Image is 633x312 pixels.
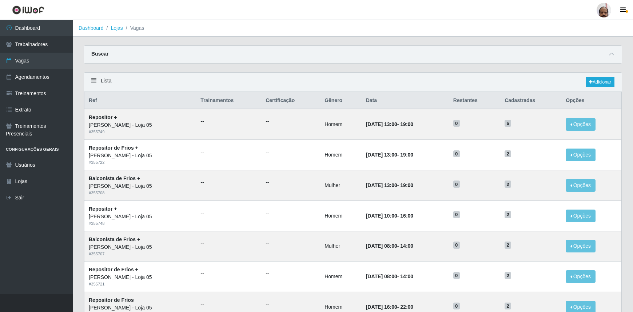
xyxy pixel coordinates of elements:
[400,213,413,219] time: 16:00
[320,140,362,170] td: Homem
[200,270,257,277] ul: --
[400,121,413,127] time: 19:00
[453,120,460,127] span: 0
[453,303,460,310] span: 0
[366,213,413,219] strong: -
[366,182,397,188] time: [DATE] 13:00
[266,148,316,156] ul: --
[366,152,397,158] time: [DATE] 13:00
[320,92,362,109] th: Gênero
[266,179,316,186] ul: --
[366,304,413,310] strong: -
[566,270,596,283] button: Opções
[266,270,316,277] ul: --
[89,243,192,251] div: [PERSON_NAME] - Loja 05
[89,182,192,190] div: [PERSON_NAME] - Loja 05
[366,273,397,279] time: [DATE] 08:00
[266,300,316,308] ul: --
[366,213,397,219] time: [DATE] 10:00
[320,262,362,292] td: Homem
[89,175,140,181] strong: Balconista de Frios +
[505,181,511,188] span: 2
[200,209,257,217] ul: --
[566,118,596,131] button: Opções
[89,129,192,135] div: # 355749
[586,77,614,87] a: Adicionar
[200,239,257,247] ul: --
[111,25,123,31] a: Lojas
[89,121,192,129] div: [PERSON_NAME] - Loja 05
[320,200,362,231] td: Homem
[266,118,316,125] ul: --
[320,170,362,200] td: Mulher
[320,231,362,262] td: Mulher
[200,148,257,156] ul: --
[89,145,138,151] strong: Repositor de Frios +
[89,281,192,287] div: # 355721
[449,92,500,109] th: Restantes
[89,273,192,281] div: [PERSON_NAME] - Loja 05
[505,150,511,158] span: 2
[84,92,196,109] th: Ref
[266,239,316,247] ul: --
[89,220,192,227] div: # 355748
[73,20,633,37] nav: breadcrumb
[89,159,192,166] div: # 355722
[91,51,108,57] strong: Buscar
[79,25,104,31] a: Dashboard
[500,92,561,109] th: Cadastradas
[505,120,511,127] span: 6
[89,236,140,242] strong: Balconista de Frios +
[362,92,449,109] th: Data
[261,92,320,109] th: Certificação
[400,304,413,310] time: 22:00
[266,209,316,217] ul: --
[366,304,397,310] time: [DATE] 16:00
[453,242,460,249] span: 0
[366,121,413,127] strong: -
[400,273,413,279] time: 14:00
[566,240,596,252] button: Opções
[12,5,44,15] img: CoreUI Logo
[561,92,621,109] th: Opções
[200,118,257,125] ul: --
[400,152,413,158] time: 19:00
[196,92,261,109] th: Trainamentos
[366,273,413,279] strong: -
[89,114,117,120] strong: Repositor +
[505,272,511,279] span: 2
[89,297,134,303] strong: Repositor de Frios
[200,300,257,308] ul: --
[453,211,460,218] span: 0
[89,213,192,220] div: [PERSON_NAME] - Loja 05
[366,243,413,249] strong: -
[200,179,257,186] ul: --
[566,210,596,222] button: Opções
[89,251,192,257] div: # 355707
[84,73,622,92] div: Lista
[89,304,192,312] div: [PERSON_NAME] - Loja 05
[320,109,362,139] td: Homem
[566,149,596,161] button: Opções
[89,206,117,212] strong: Repositor +
[366,243,397,249] time: [DATE] 08:00
[505,211,511,218] span: 2
[366,152,413,158] strong: -
[505,303,511,310] span: 2
[89,190,192,196] div: # 355708
[400,182,413,188] time: 19:00
[505,242,511,249] span: 2
[453,272,460,279] span: 0
[566,179,596,192] button: Opções
[366,121,397,127] time: [DATE] 13:00
[366,182,413,188] strong: -
[123,24,144,32] li: Vagas
[89,267,138,272] strong: Repositor de Frios +
[400,243,413,249] time: 14:00
[89,152,192,159] div: [PERSON_NAME] - Loja 05
[453,150,460,158] span: 0
[453,181,460,188] span: 0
